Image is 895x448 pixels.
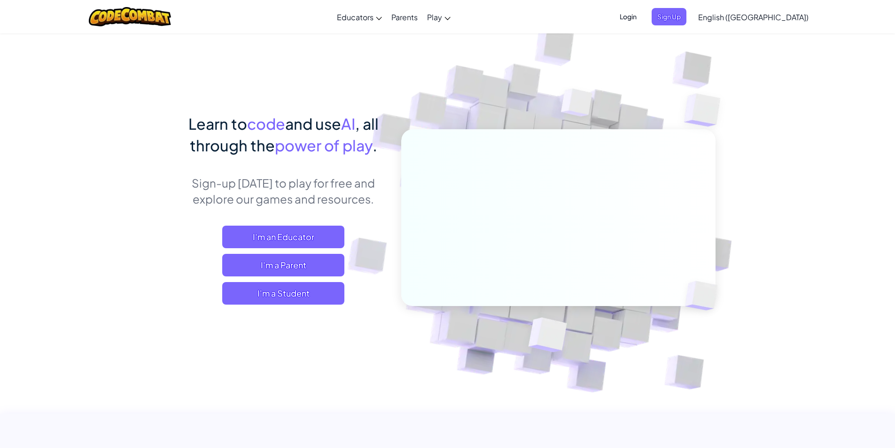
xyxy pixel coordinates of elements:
[427,12,442,22] span: Play
[222,254,344,276] a: I'm a Parent
[337,12,374,22] span: Educators
[422,4,455,30] a: Play
[188,114,247,133] span: Learn to
[373,136,377,155] span: .
[614,8,642,25] button: Login
[332,4,387,30] a: Educators
[222,226,344,248] a: I'm an Educator
[669,261,739,330] img: Overlap cubes
[89,7,171,26] img: CodeCombat logo
[693,4,813,30] a: English ([GEOGRAPHIC_DATA])
[387,4,422,30] a: Parents
[543,70,611,140] img: Overlap cubes
[341,114,355,133] span: AI
[505,298,589,376] img: Overlap cubes
[285,114,341,133] span: and use
[698,12,809,22] span: English ([GEOGRAPHIC_DATA])
[222,282,344,305] button: I'm a Student
[652,8,686,25] button: Sign Up
[247,114,285,133] span: code
[180,175,387,207] p: Sign-up [DATE] to play for free and explore our games and resources.
[665,71,747,150] img: Overlap cubes
[275,136,373,155] span: power of play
